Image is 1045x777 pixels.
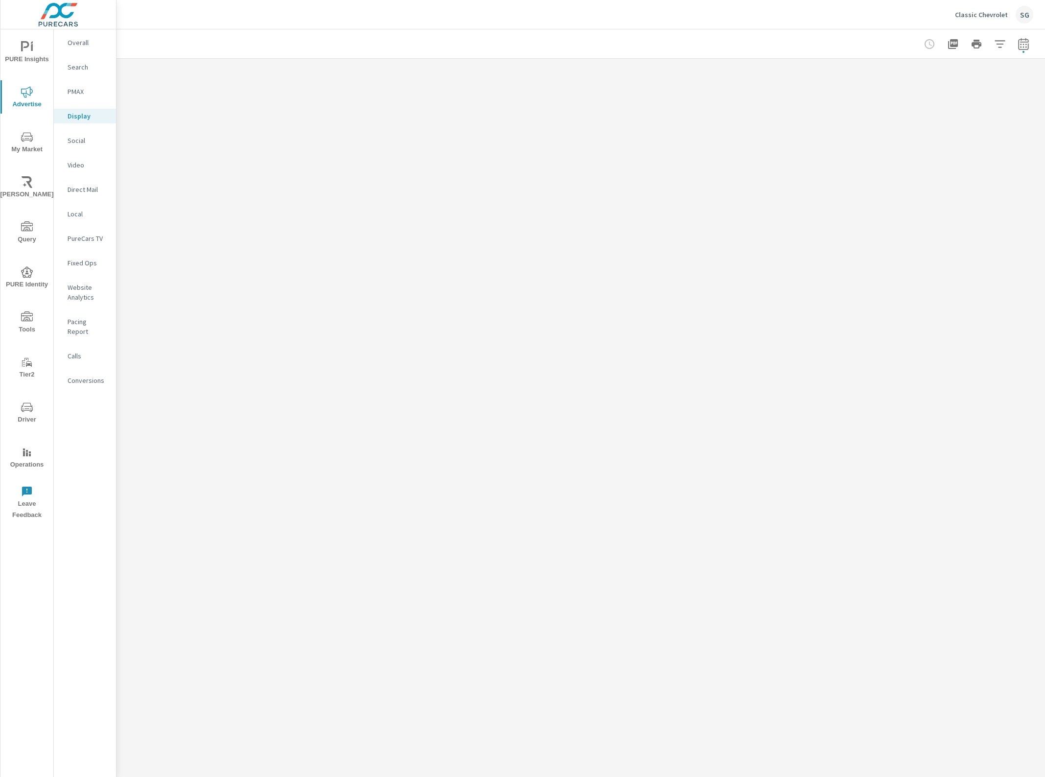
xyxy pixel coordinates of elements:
[68,283,108,302] p: Website Analytics
[68,38,108,47] p: Overall
[54,256,116,270] div: Fixed Ops
[3,266,50,290] span: PURE Identity
[0,29,53,525] div: nav menu
[68,234,108,243] p: PureCars TV
[943,34,963,54] button: "Export Report to PDF"
[54,231,116,246] div: PureCars TV
[3,86,50,110] span: Advertise
[54,109,116,123] div: Display
[68,87,108,96] p: PMAX
[68,376,108,385] p: Conversions
[3,41,50,65] span: PURE Insights
[955,10,1008,19] p: Classic Chevrolet
[54,35,116,50] div: Overall
[68,136,108,145] p: Social
[1014,34,1033,54] button: Select Date Range
[68,185,108,194] p: Direct Mail
[54,373,116,388] div: Conversions
[68,62,108,72] p: Search
[3,401,50,425] span: Driver
[68,160,108,170] p: Video
[54,349,116,363] div: Calls
[1016,6,1033,24] div: SG
[68,258,108,268] p: Fixed Ops
[68,111,108,121] p: Display
[68,209,108,219] p: Local
[54,280,116,305] div: Website Analytics
[54,207,116,221] div: Local
[54,182,116,197] div: Direct Mail
[3,486,50,521] span: Leave Feedback
[54,60,116,74] div: Search
[68,351,108,361] p: Calls
[3,356,50,380] span: Tier2
[3,131,50,155] span: My Market
[990,34,1010,54] button: Apply Filters
[54,314,116,339] div: Pacing Report
[54,133,116,148] div: Social
[3,447,50,471] span: Operations
[3,221,50,245] span: Query
[68,317,108,336] p: Pacing Report
[967,34,986,54] button: Print Report
[3,311,50,335] span: Tools
[3,176,50,200] span: [PERSON_NAME]
[54,158,116,172] div: Video
[54,84,116,99] div: PMAX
